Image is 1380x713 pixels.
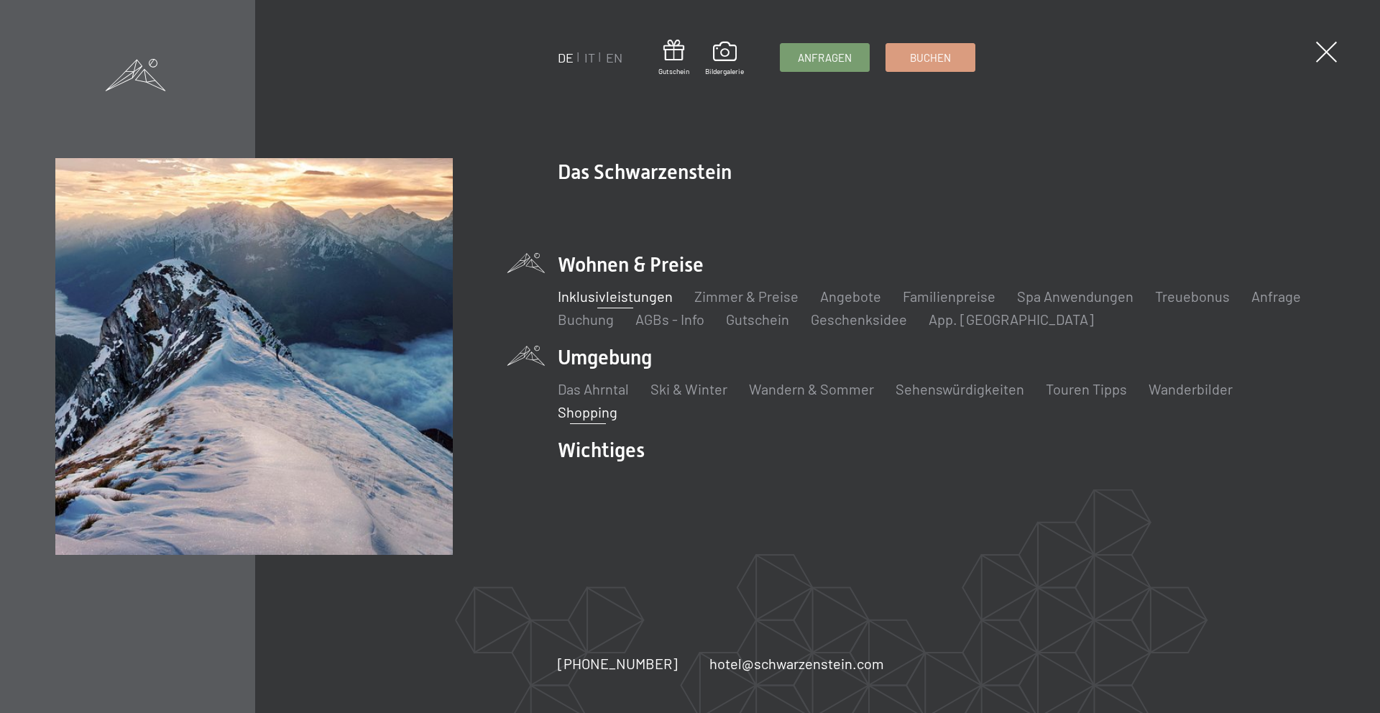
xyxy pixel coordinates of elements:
a: hotel@schwarzenstein.com [709,653,884,673]
img: Im Top-Hotel in Südtirol all inclusive urlauben [55,158,453,556]
a: App. [GEOGRAPHIC_DATA] [929,310,1094,328]
a: IT [584,50,595,65]
a: Gutschein [726,310,789,328]
a: Shopping [558,403,617,420]
a: Wandern & Sommer [749,380,874,397]
span: Bildergalerie [705,66,744,76]
a: EN [606,50,622,65]
a: DE [558,50,574,65]
a: Ski & Winter [650,380,727,397]
a: Buchen [886,44,975,71]
span: Gutschein [658,66,689,76]
a: Buchung [558,310,614,328]
a: Familienpreise [903,287,995,305]
a: Bildergalerie [705,42,744,76]
a: Geschenksidee [811,310,907,328]
a: Angebote [820,287,881,305]
a: Treuebonus [1155,287,1230,305]
span: Buchen [910,50,951,65]
a: Touren Tipps [1046,380,1127,397]
a: Wanderbilder [1149,380,1233,397]
a: [PHONE_NUMBER] [558,653,678,673]
a: Das Ahrntal [558,380,629,397]
a: Gutschein [658,40,689,76]
a: Anfrage [1251,287,1301,305]
a: AGBs - Info [635,310,704,328]
a: Spa Anwendungen [1017,287,1133,305]
a: Anfragen [781,44,869,71]
a: Zimmer & Preise [694,287,799,305]
span: [PHONE_NUMBER] [558,655,678,672]
span: Anfragen [798,50,852,65]
a: Inklusivleistungen [558,287,673,305]
a: Sehenswürdigkeiten [896,380,1024,397]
